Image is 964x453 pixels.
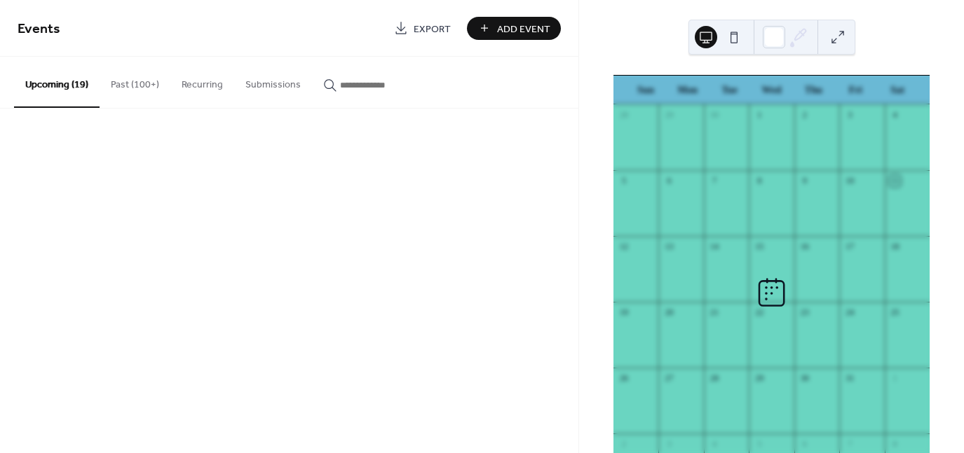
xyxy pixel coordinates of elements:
div: 3 [844,109,856,121]
div: 29 [754,372,766,384]
div: 16 [799,241,810,253]
div: Tue [709,76,751,104]
div: 21 [708,307,720,319]
div: 13 [663,241,675,253]
button: Recurring [170,57,234,106]
div: 5 [754,438,766,450]
div: 11 [889,175,901,187]
button: Upcoming (19) [14,57,100,108]
div: 26 [618,372,630,384]
div: 2 [799,109,810,121]
div: 30 [708,109,720,121]
div: 20 [663,307,675,319]
button: Submissions [234,57,312,106]
div: 23 [799,307,810,319]
div: 31 [844,372,856,384]
div: 4 [889,109,901,121]
div: 29 [663,109,675,121]
div: 7 [844,438,856,450]
div: 5 [618,175,630,187]
div: 28 [708,372,720,384]
span: Events [18,15,60,43]
div: Sat [876,76,918,104]
button: Add Event [467,17,561,40]
div: 19 [618,307,630,319]
div: 25 [889,307,901,319]
div: 9 [799,175,810,187]
div: 1 [889,372,901,384]
div: 10 [844,175,856,187]
div: 6 [663,175,675,187]
div: 6 [799,438,810,450]
div: 28 [618,109,630,121]
div: 4 [708,438,720,450]
div: Wed [751,76,793,104]
div: 12 [618,241,630,253]
div: 18 [889,241,901,253]
div: Fri [834,76,876,104]
span: Export [414,22,451,36]
div: 15 [754,241,766,253]
div: 22 [754,307,766,319]
div: 1 [754,109,766,121]
div: Thu [792,76,834,104]
div: 7 [708,175,720,187]
div: 24 [844,307,856,319]
button: Past (100+) [100,57,170,106]
div: 27 [663,372,675,384]
div: Mon [667,76,709,104]
div: 2 [618,438,630,450]
a: Export [383,17,461,40]
div: 17 [844,241,856,253]
div: 14 [708,241,720,253]
div: Sun [625,76,667,104]
div: 8 [889,438,901,450]
div: 3 [663,438,675,450]
span: Add Event [497,22,550,36]
div: 8 [754,175,766,187]
div: 30 [799,372,810,384]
